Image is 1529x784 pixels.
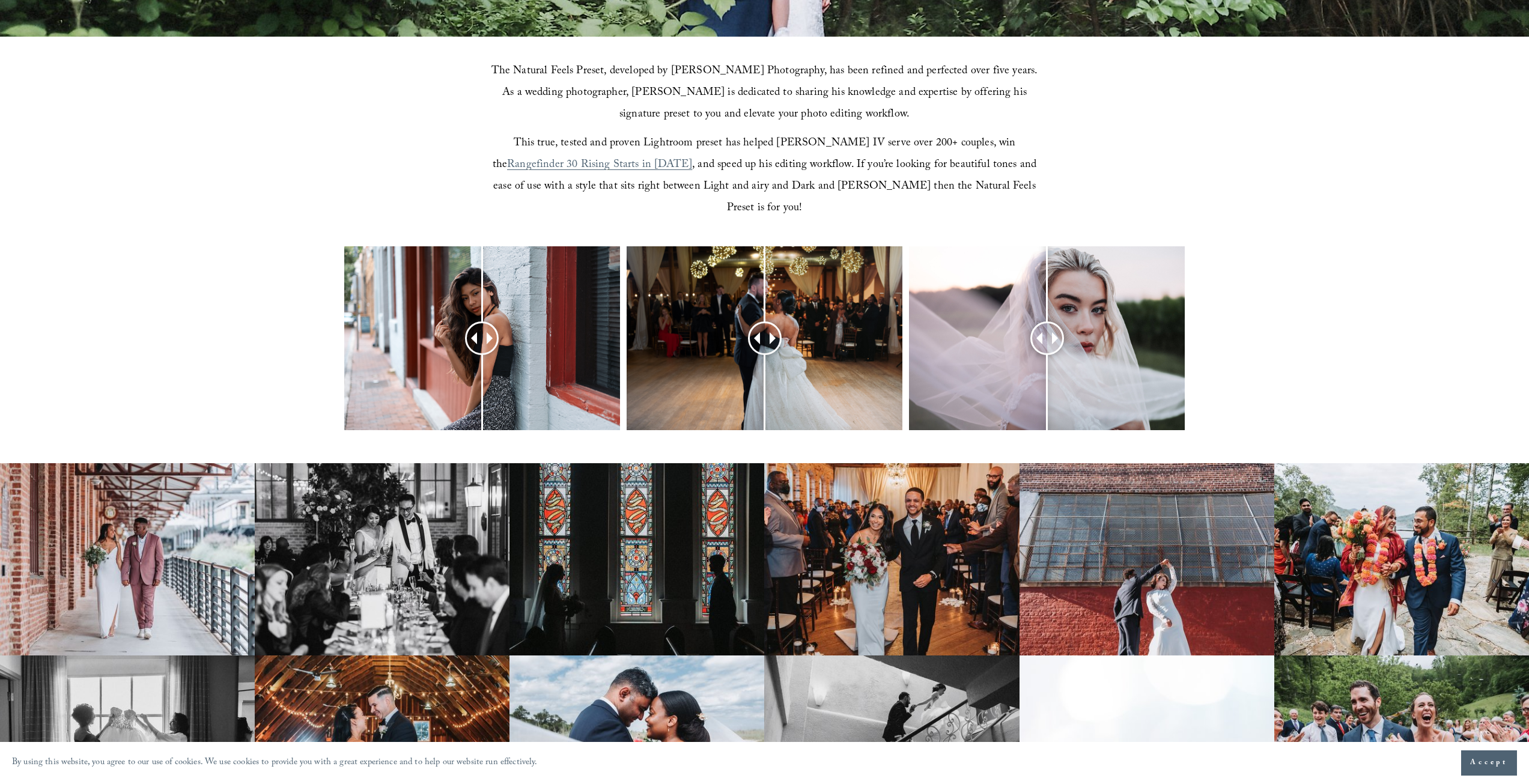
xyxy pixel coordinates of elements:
span: Accept [1470,757,1508,769]
span: The Natural Feels Preset, developed by [PERSON_NAME] Photography, has been refined and perfected ... [491,62,1041,124]
span: , and speed up his editing workflow. If you’re looking for beautiful tones and ease of use with a... [493,156,1039,218]
img: Breathtaking mountain wedding venue in NC [1274,463,1529,655]
img: Best Raleigh wedding venue reception toast [255,463,509,655]
img: Elegant bride and groom first look photography [509,463,764,655]
span: This true, tested and proven Lightroom preset has helped [PERSON_NAME] IV serve over 200+ couples... [493,135,1019,175]
button: Accept [1461,750,1517,776]
img: Rustic Raleigh wedding venue couple down the aisle [764,463,1019,655]
a: Rangefinder 30 Rising Starts in [DATE] [507,156,692,175]
p: By using this website, you agree to our use of cookies. We use cookies to provide you with a grea... [12,755,538,772]
img: Raleigh wedding photographer couple dance [1020,463,1274,655]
